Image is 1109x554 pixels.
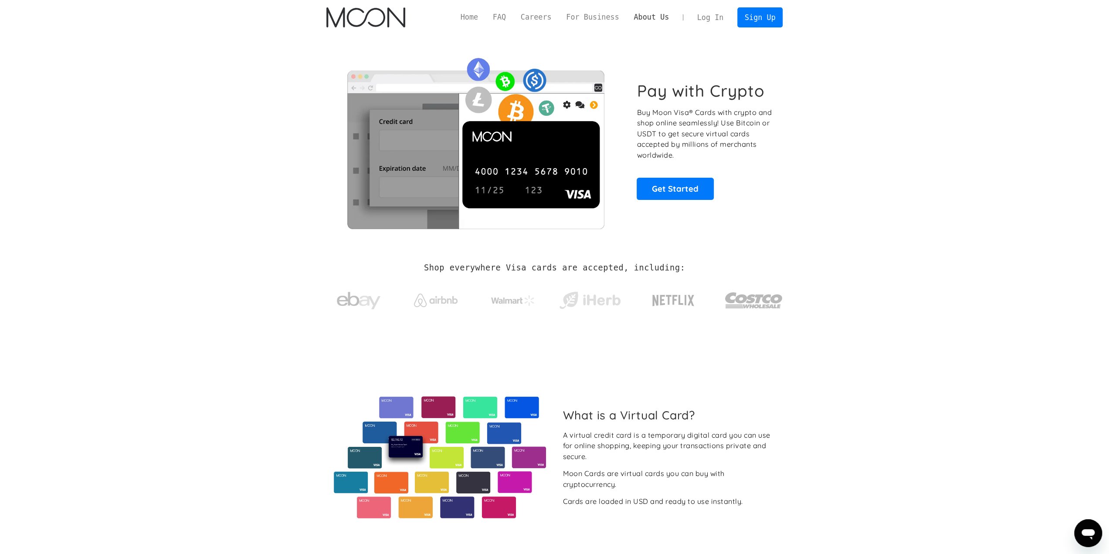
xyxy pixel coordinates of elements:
img: Walmart [491,295,535,306]
a: Sign Up [737,7,783,27]
img: Moon Logo [326,7,405,27]
a: Netflix [634,281,712,316]
img: Costco [725,284,783,317]
img: Netflix [651,290,695,311]
a: Airbnb [403,285,468,311]
div: A virtual credit card is a temporary digital card you can use for online shopping, keeping your t... [563,430,776,462]
a: iHerb [557,280,622,316]
img: Airbnb [414,294,458,307]
h2: Shop everywhere Visa cards are accepted, including: [424,263,685,273]
a: FAQ [485,12,513,23]
img: iHerb [557,289,622,312]
a: Home [453,12,485,23]
iframe: Кнопка запуска окна обмена сообщениями [1074,519,1102,547]
h1: Pay with Crypto [637,81,765,101]
a: Get Started [637,178,714,199]
img: Virtual cards from Moon [332,396,547,518]
img: ebay [337,287,380,314]
a: Log In [690,8,731,27]
a: home [326,7,405,27]
p: Buy Moon Visa® Cards with crypto and shop online seamlessly! Use Bitcoin or USDT to get secure vi... [637,107,773,161]
img: Moon Cards let you spend your crypto anywhere Visa is accepted. [326,52,625,229]
a: Careers [513,12,559,23]
a: ebay [326,278,391,319]
div: Moon Cards are virtual cards you can buy with cryptocurrency. [563,468,776,490]
div: Cards are loaded in USD and ready to use instantly. [563,496,743,507]
a: Walmart [480,287,545,310]
h2: What is a Virtual Card? [563,408,776,422]
a: For Business [559,12,626,23]
a: About Us [626,12,676,23]
a: Costco [725,275,783,321]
